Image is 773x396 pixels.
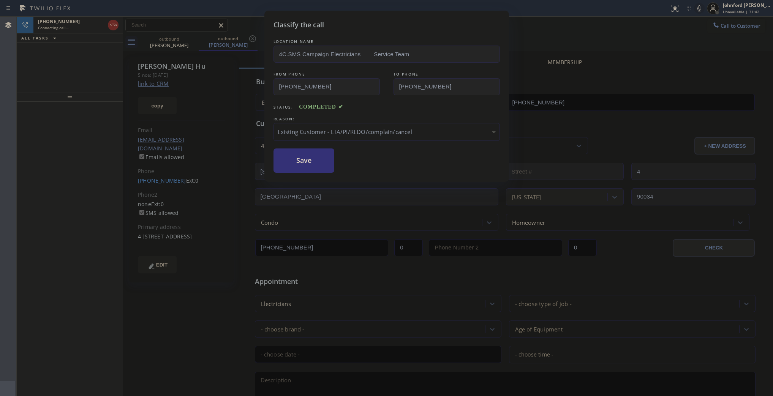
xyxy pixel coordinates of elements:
div: FROM PHONE [273,70,380,78]
div: REASON: [273,115,500,123]
h5: Classify the call [273,20,324,30]
button: Save [273,148,335,173]
div: TO PHONE [394,70,500,78]
input: To phone [394,78,500,95]
div: Existing Customer - ETA/PI/REDO/complain/cancel [278,128,496,136]
div: LOCATION NAME [273,38,500,46]
input: From phone [273,78,380,95]
span: Status: [273,104,293,110]
span: COMPLETED [299,104,343,110]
